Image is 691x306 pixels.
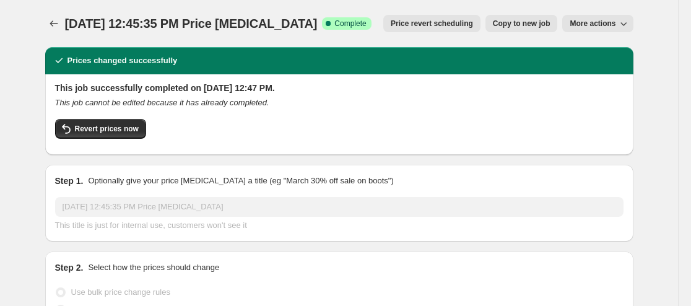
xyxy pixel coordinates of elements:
[55,197,624,217] input: 30% off holiday sale
[88,175,393,187] p: Optionally give your price [MEDICAL_DATA] a title (eg "March 30% off sale on boots")
[334,19,366,28] span: Complete
[562,15,633,32] button: More actions
[570,19,615,28] span: More actions
[55,98,269,107] i: This job cannot be edited because it has already completed.
[485,15,558,32] button: Copy to new job
[391,19,473,28] span: Price revert scheduling
[55,119,146,139] button: Revert prices now
[71,287,170,297] span: Use bulk price change rules
[75,124,139,134] span: Revert prices now
[45,15,63,32] button: Price change jobs
[383,15,480,32] button: Price revert scheduling
[88,261,219,274] p: Select how the prices should change
[55,175,84,187] h2: Step 1.
[55,82,624,94] h2: This job successfully completed on [DATE] 12:47 PM.
[55,261,84,274] h2: Step 2.
[67,55,178,67] h2: Prices changed successfully
[493,19,550,28] span: Copy to new job
[65,17,318,30] span: [DATE] 12:45:35 PM Price [MEDICAL_DATA]
[55,221,247,230] span: This title is just for internal use, customers won't see it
